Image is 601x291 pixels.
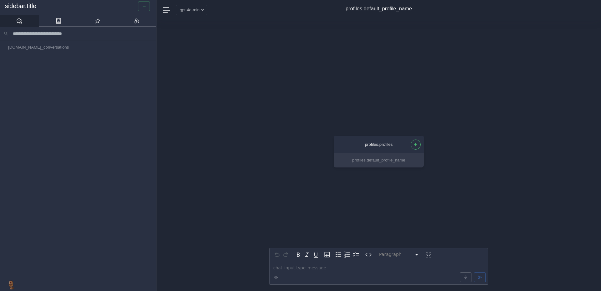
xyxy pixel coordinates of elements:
[377,250,422,259] button: Block type
[346,6,412,12] h4: profiles.default_profile_name
[352,250,360,259] button: Check list
[10,29,152,38] input: Search conversations
[270,261,488,284] div: editable markdown
[343,250,352,259] button: Numbered list
[294,250,303,259] button: Bold
[311,250,320,259] button: Underline
[334,250,343,259] button: Bulleted list
[334,153,424,167] button: profiles.default_profile_name
[5,3,151,10] a: sidebar.title
[176,5,207,15] button: gpt-4o-mini
[340,141,418,148] div: profiles.profiles
[303,250,311,259] button: Italic
[334,250,360,259] div: toggle group
[364,250,373,259] button: Inline code format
